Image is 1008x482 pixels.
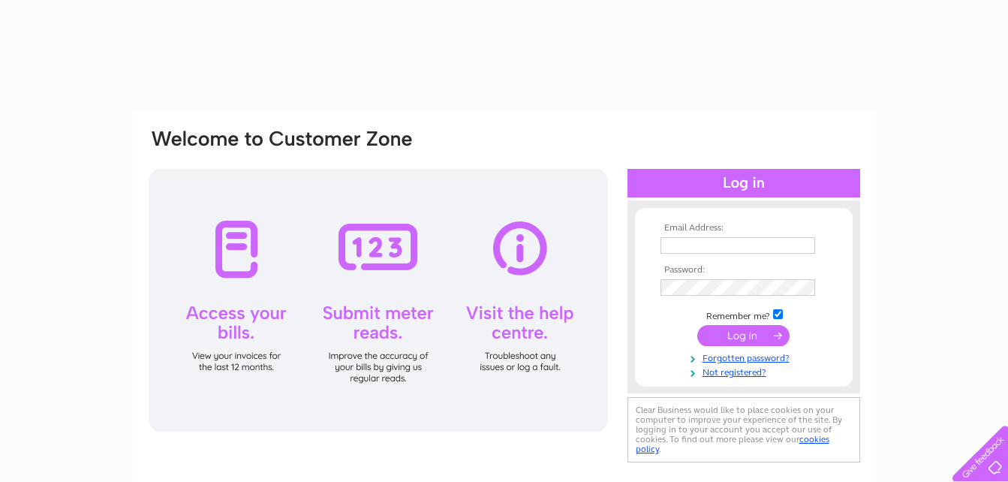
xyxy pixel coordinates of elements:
[697,325,790,346] input: Submit
[636,434,829,454] a: cookies policy
[657,223,831,233] th: Email Address:
[660,364,831,378] a: Not registered?
[627,397,860,462] div: Clear Business would like to place cookies on your computer to improve your experience of the sit...
[660,350,831,364] a: Forgotten password?
[657,265,831,276] th: Password:
[657,307,831,322] td: Remember me?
